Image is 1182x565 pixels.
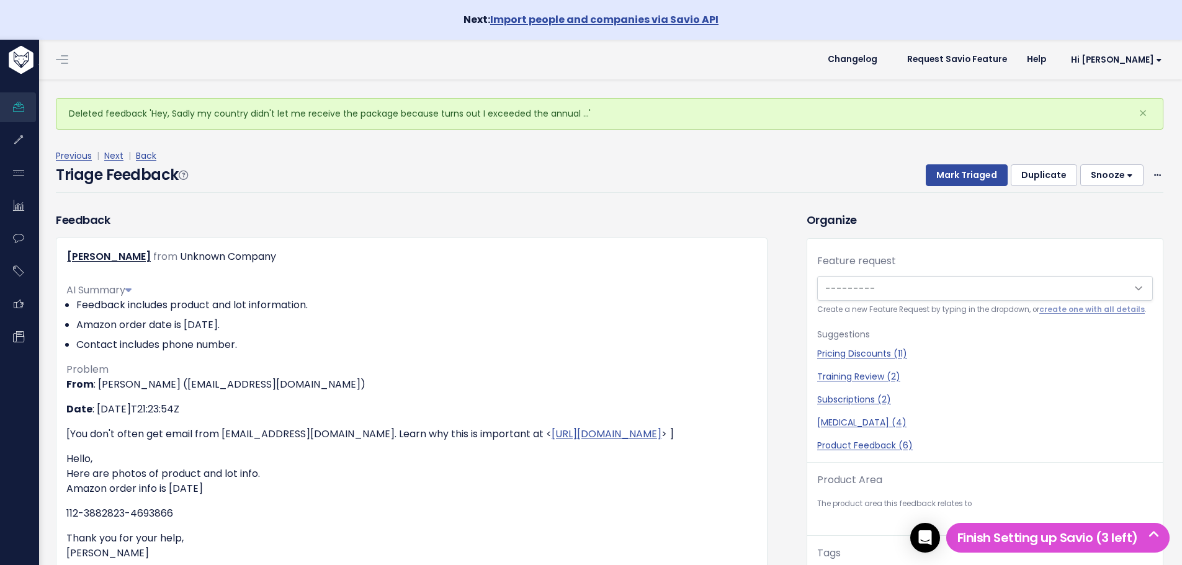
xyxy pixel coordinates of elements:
[66,402,92,416] strong: Date
[817,546,841,561] label: Tags
[56,98,1163,130] div: Deleted feedback 'Hey, Sadly my country didn't let me receive the package because turns out I exc...
[463,12,719,27] strong: Next:
[552,427,661,441] a: [URL][DOMAIN_NAME]
[817,254,896,269] label: Feature request
[817,327,1153,342] p: Suggestions
[1080,164,1144,187] button: Snooze
[56,211,110,228] h3: Feedback
[1126,99,1160,128] button: Close
[6,46,102,74] img: logo-white.9d6f32f41409.svg
[897,50,1017,69] a: Request Savio Feature
[180,248,276,266] div: Unknown Company
[926,164,1008,187] button: Mark Triaged
[910,523,940,553] div: Open Intercom Messenger
[817,473,882,487] label: Product Area
[66,377,757,392] p: : [PERSON_NAME] ([EMAIL_ADDRESS][DOMAIN_NAME])
[490,12,719,27] a: Import people and companies via Savio API
[66,427,757,442] p: [You don't often get email from [EMAIL_ADDRESS][DOMAIN_NAME]. Learn why this is important at < > ]
[104,149,123,162] a: Next
[1017,50,1056,69] a: Help
[66,283,132,297] span: AI Summary
[1056,50,1172,69] a: Hi [PERSON_NAME]
[56,164,187,186] h4: Triage Feedback
[1011,164,1077,187] button: Duplicate
[817,497,1153,510] small: The product area this feedback relates to
[1071,55,1162,65] span: Hi [PERSON_NAME]
[136,149,156,162] a: Back
[817,393,1153,406] a: Subscriptions (2)
[66,506,757,521] p: 112-3882823-4693866
[817,303,1153,316] small: Create a new Feature Request by typing in the dropdown, or .
[94,149,102,162] span: |
[66,452,757,496] p: Hello, Here are photos of product and lot info. Amazon order info is [DATE]
[828,55,877,64] span: Changelog
[76,318,757,332] li: Amazon order date is [DATE].
[952,528,1164,547] h5: Finish Setting up Savio (3 left)
[66,402,757,417] p: : [DATE]T21:23:54Z
[76,298,757,313] li: Feedback includes product and lot information.
[817,439,1153,452] a: Product Feedback (6)
[153,249,177,264] span: from
[66,377,94,391] strong: From
[1139,103,1147,123] span: ×
[76,337,757,352] li: Contact includes phone number.
[126,149,133,162] span: |
[67,249,151,264] a: [PERSON_NAME]
[817,416,1153,429] a: [MEDICAL_DATA] (4)
[66,362,109,376] span: Problem
[807,211,1163,228] h3: Organize
[817,370,1153,383] a: Training Review (2)
[66,531,757,561] p: Thank you for your help, [PERSON_NAME]
[1039,305,1145,314] a: create one with all details
[56,149,92,162] a: Previous
[817,347,1153,360] a: Pricing Discounts (11)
